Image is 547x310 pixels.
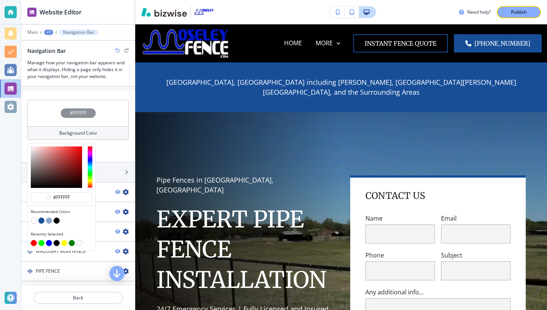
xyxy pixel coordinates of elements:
[27,100,129,140] button: #FFFFFFBackground Color
[157,204,332,295] p: Expert Pipe Fence Installation
[27,269,33,274] img: Drag
[511,9,527,16] p: Publish
[441,251,511,260] p: Subject
[365,190,425,202] h4: Contact Us
[21,281,135,301] div: DragFARM & RANCH FENCES
[33,292,123,304] button: Back
[31,231,92,237] h4: Recently Selected
[31,209,92,215] h4: Recommended Colors
[27,47,66,55] h2: Navigation Bar
[141,27,231,59] img: Moseley Fence
[141,8,187,17] img: Bizwise Logo
[59,29,98,35] button: Navigation Bar
[27,249,33,254] img: Drag
[365,251,435,260] p: Phone
[365,288,511,297] p: Any additional info...
[284,39,302,48] p: HOME
[365,214,435,223] p: Name
[70,110,87,116] h4: #FFFFFF
[21,202,135,222] div: DragWOOD FENCE
[63,30,95,35] p: Navigation Bar
[21,183,135,202] div: HOME
[21,242,135,262] div: DragWROUGHT IRON FENCE
[27,59,129,80] h3: Manage how your navigation bar appears and what it displays. Hiding a page only hides it in your ...
[36,248,86,255] h4: WROUGHT IRON FENCE
[353,34,448,52] button: INstant Fence quote
[21,163,135,182] button: Add a page, link, or divider
[59,130,97,137] h4: Background Color
[21,222,135,242] div: DragCHAIN LINK FENCE
[27,30,38,35] button: Main
[194,8,214,16] img: Your Logo
[157,175,332,195] p: Pipe Fences in [GEOGRAPHIC_DATA], [GEOGRAPHIC_DATA]
[441,214,511,223] p: Email
[40,8,82,17] h2: Website Editor
[34,294,122,301] p: Back
[454,34,542,52] a: [PHONE_NUMBER]
[36,268,60,275] h4: PIPE FENCE
[44,30,53,35] button: +1
[497,6,541,18] button: Publish
[27,8,36,17] img: editor icon
[21,262,135,281] div: DragPIPE FENCE
[467,9,491,16] h3: Need help?
[316,39,333,48] p: MORE
[157,78,526,97] p: [GEOGRAPHIC_DATA], [GEOGRAPHIC_DATA] including [PERSON_NAME], [GEOGRAPHIC_DATA][PERSON_NAME][GEOG...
